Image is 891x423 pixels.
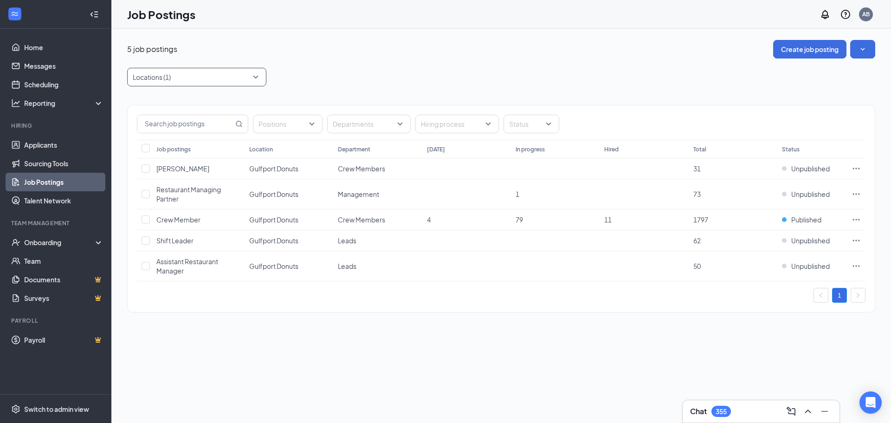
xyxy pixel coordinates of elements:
span: Crew Members [338,215,385,224]
span: right [855,293,861,298]
svg: ComposeMessage [786,406,797,417]
span: Crew Member [156,215,200,224]
div: Reporting [24,98,104,108]
span: 1797 [693,215,708,224]
span: Gulfport Donuts [249,236,298,245]
li: 1 [832,288,847,303]
span: 11 [604,215,612,224]
a: Sourcing Tools [24,154,103,173]
li: Previous Page [814,288,828,303]
span: Assistant Restaurant Manager [156,257,218,275]
div: Onboarding [24,238,96,247]
div: Location [249,145,273,153]
button: SmallChevronDown [850,40,875,59]
span: Gulfport Donuts [249,190,298,198]
button: right [851,288,865,303]
span: Restaurant Managing Partner [156,185,221,203]
th: [DATE] [422,140,511,158]
td: Leads [333,230,422,251]
span: Crew Members [338,164,385,173]
svg: ChevronUp [802,406,814,417]
span: 31 [693,164,701,173]
p: 5 job postings [127,44,177,54]
td: Gulfport Donuts [245,251,333,281]
button: ComposeMessage [784,404,799,419]
a: Messages [24,57,103,75]
span: Gulfport Donuts [249,215,298,224]
span: left [818,293,824,298]
svg: Ellipses [852,215,861,224]
button: Minimize [817,404,832,419]
svg: Ellipses [852,189,861,199]
td: Crew Members [333,158,422,179]
a: Applicants [24,136,103,154]
h3: Chat [690,406,707,416]
a: PayrollCrown [24,331,103,349]
span: Unpublished [791,236,830,245]
a: Scheduling [24,75,103,94]
div: 355 [716,408,727,416]
a: Talent Network [24,191,103,210]
a: DocumentsCrown [24,270,103,289]
svg: Ellipses [852,164,861,173]
div: Payroll [11,317,102,325]
span: 50 [693,262,701,270]
span: Unpublished [791,261,830,271]
td: Crew Members [333,209,422,230]
div: Department [338,145,370,153]
button: ChevronUp [801,404,815,419]
div: Switch to admin view [24,404,89,414]
span: 79 [516,215,523,224]
th: Hired [600,140,688,158]
div: Open Intercom Messenger [859,391,882,414]
div: Team Management [11,219,102,227]
a: Home [24,38,103,57]
svg: WorkstreamLogo [10,9,19,19]
button: left [814,288,828,303]
svg: Minimize [819,406,830,417]
span: [PERSON_NAME] [156,164,209,173]
a: Job Postings [24,173,103,191]
span: Management [338,190,379,198]
span: 73 [693,190,701,198]
input: Search job postings [137,115,233,133]
span: Leads [338,236,356,245]
a: 1 [833,288,846,302]
h1: Job Postings [127,7,195,22]
span: Unpublished [791,189,830,199]
span: Unpublished [791,164,830,173]
span: Gulfport Donuts [249,262,298,270]
td: Management [333,179,422,209]
div: Hiring [11,122,102,130]
span: Gulfport Donuts [249,164,298,173]
svg: MagnifyingGlass [235,120,243,128]
td: Gulfport Donuts [245,209,333,230]
svg: Ellipses [852,261,861,271]
td: Gulfport Donuts [245,179,333,209]
svg: Collapse [90,10,99,19]
td: Leads [333,251,422,281]
svg: Notifications [820,9,831,20]
th: In progress [511,140,600,158]
svg: QuestionInfo [840,9,851,20]
th: Total [689,140,777,158]
span: 1 [516,190,519,198]
span: Shift Leader [156,236,194,245]
svg: SmallChevronDown [858,45,867,54]
td: Gulfport Donuts [245,158,333,179]
span: Published [791,215,821,224]
a: Team [24,252,103,270]
span: 4 [427,215,431,224]
svg: Analysis [11,98,20,108]
button: Create job posting [773,40,846,59]
svg: Settings [11,404,20,414]
th: Status [777,140,847,158]
svg: Ellipses [852,236,861,245]
span: Leads [338,262,356,270]
div: Job postings [156,145,191,153]
svg: UserCheck [11,238,20,247]
li: Next Page [851,288,865,303]
td: Gulfport Donuts [245,230,333,251]
a: SurveysCrown [24,289,103,307]
span: 62 [693,236,701,245]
